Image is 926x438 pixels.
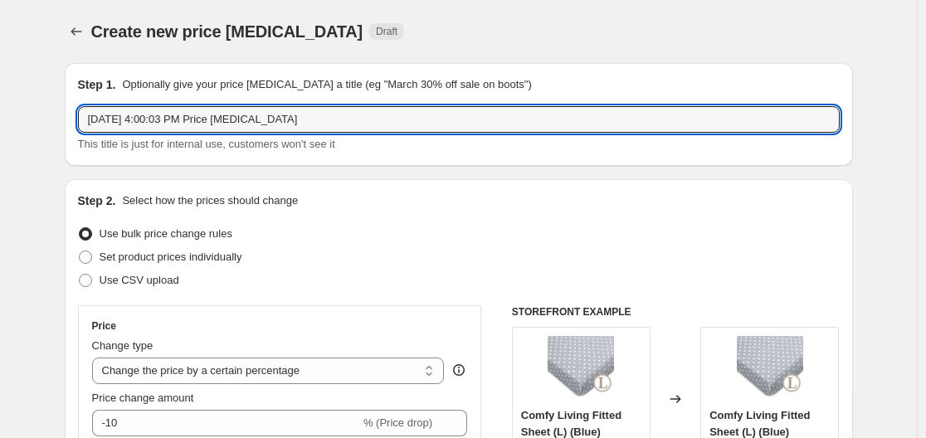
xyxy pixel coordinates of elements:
span: Create new price [MEDICAL_DATA] [91,22,363,41]
h2: Step 2. [78,192,116,209]
img: comfylivingLgreydot_80x.jpg [737,336,803,402]
h6: STOREFRONT EXAMPLE [512,305,840,319]
span: Use bulk price change rules [100,227,232,240]
span: Use CSV upload [100,274,179,286]
span: Set product prices individually [100,251,242,263]
span: This title is just for internal use, customers won't see it [78,138,335,150]
span: Change type [92,339,154,352]
p: Optionally give your price [MEDICAL_DATA] a title (eg "March 30% off sale on boots") [122,76,531,93]
h3: Price [92,319,116,333]
span: % (Price drop) [363,416,432,429]
img: comfylivingLgreydot_80x.jpg [548,336,614,402]
h2: Step 1. [78,76,116,93]
input: 30% off holiday sale [78,106,840,133]
p: Select how the prices should change [122,192,298,209]
span: Draft [376,25,397,38]
div: help [451,362,467,378]
span: Comfy Living Fitted Sheet (L) (Blue) [521,409,621,438]
button: Price change jobs [65,20,88,43]
span: Comfy Living Fitted Sheet (L) (Blue) [709,409,810,438]
span: Price change amount [92,392,194,404]
input: -15 [92,410,360,436]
